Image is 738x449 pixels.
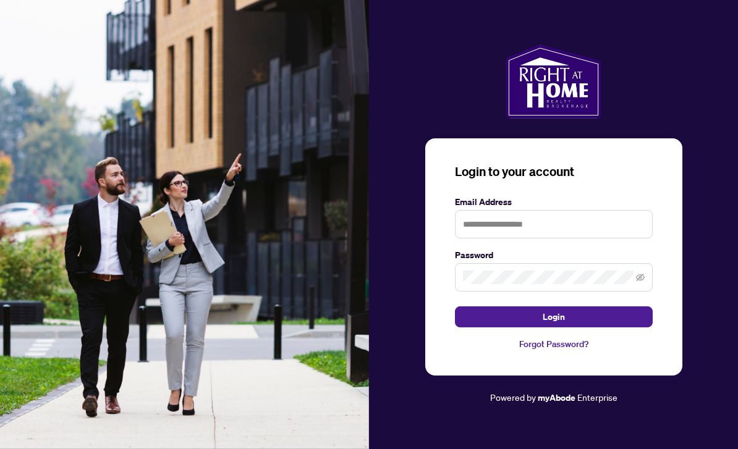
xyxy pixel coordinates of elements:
[455,163,653,180] h3: Login to your account
[490,392,536,403] span: Powered by
[455,337,653,351] a: Forgot Password?
[577,392,617,403] span: Enterprise
[538,391,575,405] a: myAbode
[455,306,653,327] button: Login
[455,195,653,209] label: Email Address
[506,44,601,119] img: ma-logo
[636,273,645,282] span: eye-invisible
[543,307,565,327] span: Login
[455,248,653,262] label: Password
